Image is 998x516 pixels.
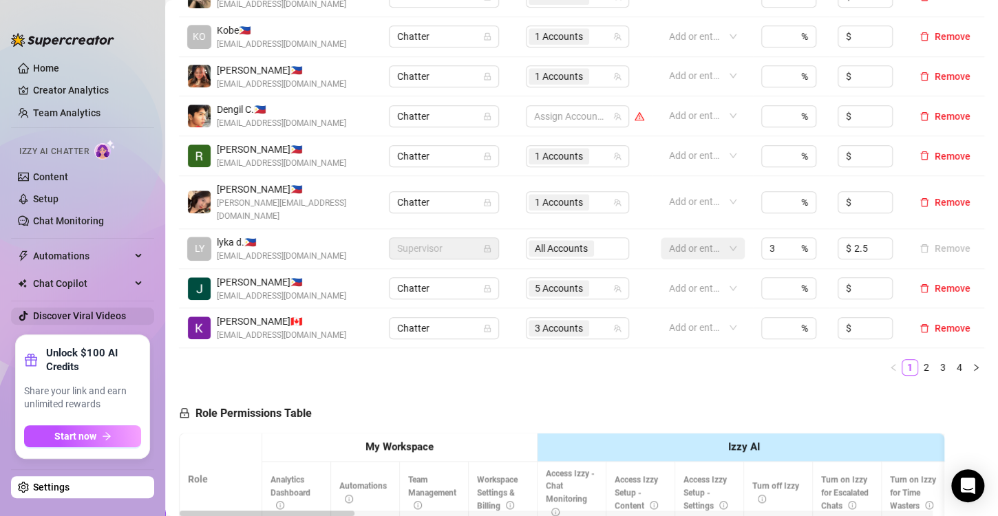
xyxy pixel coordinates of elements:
[270,475,310,510] span: Analytics Dashboard
[752,481,799,504] span: Turn off Izzy
[408,475,456,510] span: Team Management
[920,111,929,121] span: delete
[535,149,583,164] span: 1 Accounts
[217,275,346,290] span: [PERSON_NAME] 🇵🇭
[951,469,984,502] div: Open Intercom Messenger
[217,63,346,78] span: [PERSON_NAME] 🇵🇭
[11,33,114,47] img: logo-BBDzfeDw.svg
[935,360,951,375] a: 3
[902,359,918,376] li: 1
[483,284,491,292] span: lock
[483,72,491,80] span: lock
[483,244,491,252] span: lock
[535,321,583,336] span: 3 Accounts
[529,194,589,211] span: 1 Accounts
[365,440,434,453] strong: My Workspace
[885,359,902,376] li: Previous Page
[217,329,346,342] span: [EMAIL_ADDRESS][DOMAIN_NAME]
[613,324,622,332] span: team
[885,359,902,376] button: left
[483,198,491,206] span: lock
[217,102,346,117] span: Dengil C. 🇵🇭
[188,316,211,339] img: Kristine Flores
[914,320,976,336] button: Remove
[217,142,346,157] span: [PERSON_NAME] 🇵🇭
[33,482,70,493] a: Settings
[217,23,346,38] span: Kobe 🇵🇭
[483,112,491,120] span: lock
[506,501,514,509] span: info-circle
[848,501,856,509] span: info-circle
[529,148,589,164] span: 1 Accounts
[919,360,934,375] a: 2
[179,407,190,418] span: lock
[217,235,346,250] span: lyka d. 🇵🇭
[758,495,766,503] span: info-circle
[188,105,211,127] img: Dengil Consigna
[935,359,951,376] li: 3
[719,501,728,509] span: info-circle
[821,475,869,510] span: Turn on Izzy for Escalated Chats
[914,280,976,297] button: Remove
[414,501,422,509] span: info-circle
[551,508,560,516] span: info-circle
[535,281,583,296] span: 5 Accounts
[535,69,583,84] span: 1 Accounts
[46,346,141,374] strong: Unlock $100 AI Credits
[24,385,141,411] span: Share your link and earn unlimited rewards
[535,195,583,210] span: 1 Accounts
[920,151,929,160] span: delete
[529,28,589,45] span: 1 Accounts
[339,481,387,504] span: Automations
[935,151,970,162] span: Remove
[613,284,622,292] span: team
[33,193,59,204] a: Setup
[968,359,984,376] button: right
[483,32,491,41] span: lock
[397,192,491,213] span: Chatter
[728,440,760,453] strong: Izzy AI
[935,111,970,122] span: Remove
[483,152,491,160] span: lock
[529,320,589,336] span: 3 Accounts
[102,431,112,441] span: arrow-right
[613,72,622,80] span: team
[889,363,898,372] span: left
[914,194,976,211] button: Remove
[902,360,917,375] a: 1
[613,198,622,206] span: team
[914,28,976,45] button: Remove
[920,72,929,81] span: delete
[217,38,346,51] span: [EMAIL_ADDRESS][DOMAIN_NAME]
[94,140,116,160] img: AI Chatter
[535,29,583,44] span: 1 Accounts
[19,145,89,158] span: Izzy AI Chatter
[951,359,968,376] li: 4
[918,359,935,376] li: 2
[613,112,622,120] span: team
[397,66,491,87] span: Chatter
[935,323,970,334] span: Remove
[635,111,644,121] span: warning
[397,278,491,299] span: Chatter
[914,68,976,85] button: Remove
[188,144,211,167] img: Riza Joy Barrera
[217,250,346,263] span: [EMAIL_ADDRESS][DOMAIN_NAME]
[217,78,346,91] span: [EMAIL_ADDRESS][DOMAIN_NAME]
[920,197,929,207] span: delete
[914,240,976,257] button: Remove
[24,353,38,367] span: gift
[24,425,141,447] button: Start nowarrow-right
[188,277,211,300] img: Jai Mata
[397,146,491,166] span: Chatter
[397,106,491,127] span: Chatter
[952,360,967,375] a: 4
[920,323,929,333] span: delete
[276,501,284,509] span: info-circle
[217,157,346,170] span: [EMAIL_ADDRESS][DOMAIN_NAME]
[33,171,68,182] a: Content
[935,197,970,208] span: Remove
[920,283,929,293] span: delete
[217,290,346,303] span: [EMAIL_ADDRESS][DOMAIN_NAME]
[529,68,589,85] span: 1 Accounts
